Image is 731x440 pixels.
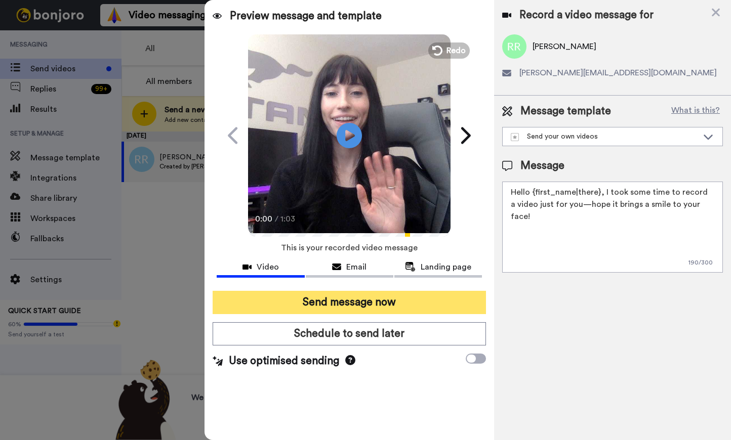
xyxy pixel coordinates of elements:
[275,213,278,225] span: /
[213,322,486,345] button: Schedule to send later
[421,261,471,273] span: Landing page
[520,158,564,173] span: Message
[255,213,273,225] span: 0:00
[511,133,519,141] img: demo-template.svg
[213,291,486,314] button: Send message now
[346,261,367,273] span: Email
[520,104,611,119] span: Message template
[668,104,723,119] button: What is this?
[519,67,717,79] span: [PERSON_NAME][EMAIL_ADDRESS][DOMAIN_NAME]
[229,354,339,369] span: Use optimised sending
[257,261,279,273] span: Video
[280,213,298,225] span: 1:03
[281,237,418,259] span: This is your recorded video message
[502,182,723,273] textarea: Hello {first_name|there}, I took some time to record a video just for you—hope it brings a smile ...
[511,131,698,142] div: Send your own videos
